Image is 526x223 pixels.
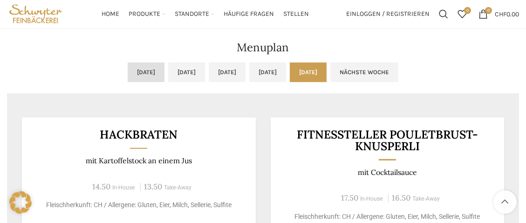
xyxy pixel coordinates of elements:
[209,63,246,82] a: [DATE]
[453,5,471,23] a: 0
[346,11,430,17] span: Einloggen / Registrieren
[175,10,209,19] span: Standorte
[453,5,471,23] div: Meine Wunschliste
[495,10,519,18] bdi: 0.00
[7,9,64,17] a: Site logo
[92,181,110,192] span: 14.50
[330,63,398,82] a: Nächste Woche
[485,7,492,14] span: 0
[7,42,519,53] h2: Menuplan
[224,10,274,19] span: Häufige Fragen
[283,5,309,23] a: Stellen
[282,212,493,222] p: Fleischherkunft: CH / Allergene: Gluten, Eier, Milch, Sellerie, Sulfite
[283,10,309,19] span: Stellen
[342,5,434,23] a: Einloggen / Registrieren
[129,10,160,19] span: Produkte
[290,63,327,82] a: [DATE]
[464,7,471,14] span: 0
[168,63,205,82] a: [DATE]
[34,156,245,165] p: mit Kartoffelstock an einem Jus
[144,181,162,192] span: 13.50
[282,168,493,177] p: mit Cocktailsauce
[493,190,517,214] a: Scroll to top button
[495,10,506,18] span: CHF
[69,5,342,23] div: Main navigation
[474,5,524,23] a: 0 CHF0.00
[282,129,493,152] h3: Fitnessteller Pouletbrust-Knusperli
[434,5,453,23] a: Suchen
[102,10,119,19] span: Home
[412,195,440,202] span: Take-Away
[392,193,410,203] span: 16.50
[34,200,245,210] p: Fleischherkunft: CH / Allergene: Gluten, Eier, Milch, Sellerie, Sulfite
[164,184,191,191] span: Take-Away
[102,5,119,23] a: Home
[175,5,214,23] a: Standorte
[360,195,383,202] span: In-House
[129,5,165,23] a: Produkte
[341,193,358,203] span: 17.50
[249,63,286,82] a: [DATE]
[224,5,274,23] a: Häufige Fragen
[34,129,245,140] h3: HACKBRATEN
[128,63,164,82] a: [DATE]
[112,184,135,191] span: In-House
